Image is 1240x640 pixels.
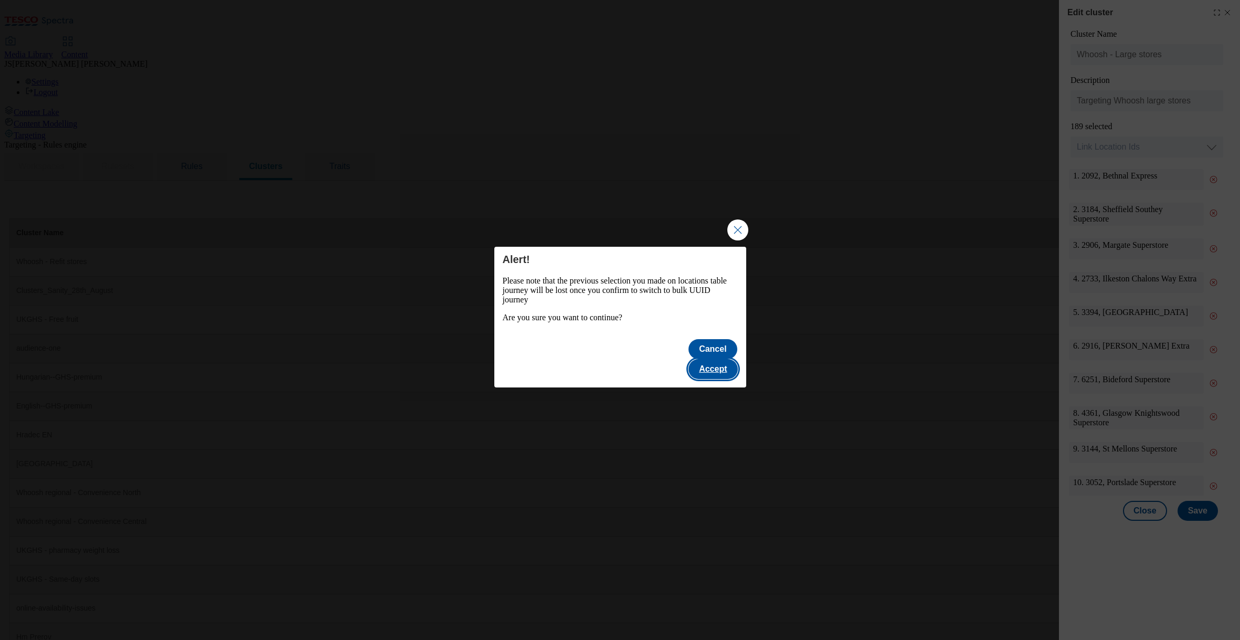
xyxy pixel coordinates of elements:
p: Are you sure you want to continue? [503,313,738,322]
button: Cancel [688,339,737,359]
p: Please note that the previous selection you made on locations table journey will be lost once you... [503,276,738,305]
button: Accept [688,359,737,379]
h4: Alert! [503,253,738,266]
button: Close Modal [727,219,748,240]
div: Modal [494,247,746,387]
